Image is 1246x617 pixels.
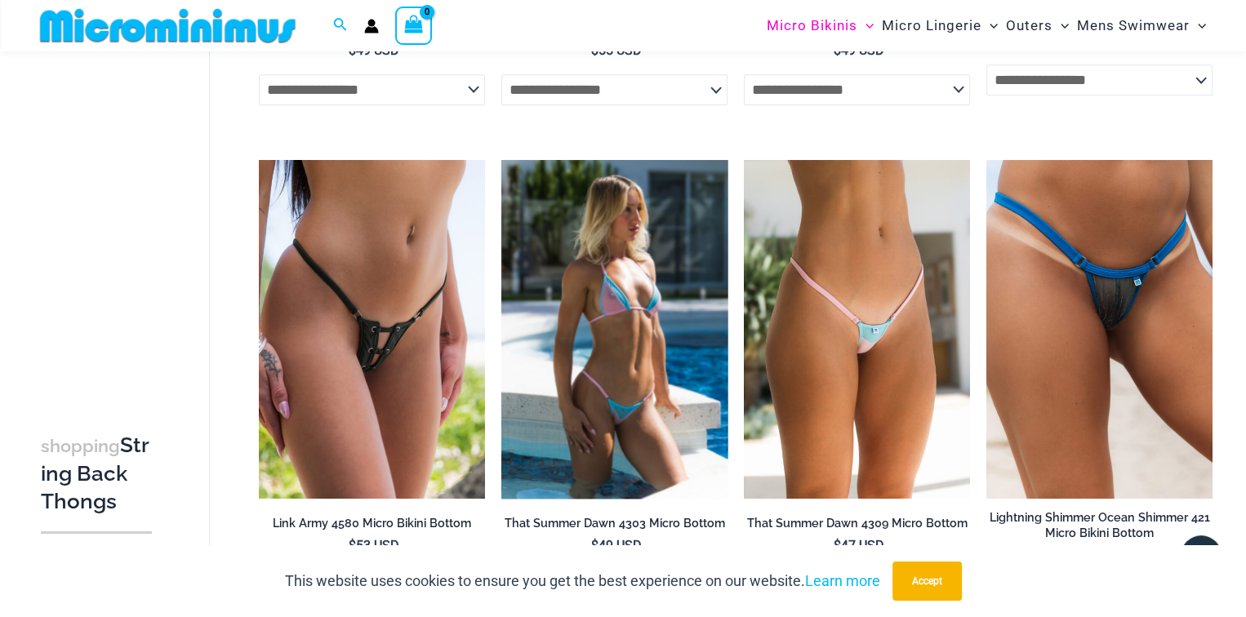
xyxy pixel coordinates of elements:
[986,160,1213,499] img: Lightning Shimmer Ocean Shimmer 421 Micro 01
[805,572,880,589] a: Learn more
[41,432,152,515] h3: String Back Thongs
[763,5,878,47] a: Micro BikinisMenu ToggleMenu Toggle
[744,516,970,537] a: That Summer Dawn 4309 Micro Bottom
[41,55,188,381] iframe: TrustedSite Certified
[744,160,970,499] a: That Summer Dawn 4309 Micro 02That Summer Dawn 4309 Micro 01That Summer Dawn 4309 Micro 01
[744,160,970,499] img: That Summer Dawn 4309 Micro 02
[834,538,884,553] bdi: 47 USD
[744,516,970,531] h2: That Summer Dawn 4309 Micro Bottom
[591,538,599,553] span: $
[882,5,981,47] span: Micro Lingerie
[760,2,1213,49] nav: Site Navigation
[986,510,1213,547] a: Lightning Shimmer Ocean Shimmer 421 Micro Bikini Bottom
[981,5,998,47] span: Menu Toggle
[259,516,485,531] h2: Link Army 4580 Micro Bikini Bottom
[285,569,880,593] p: This website uses cookies to ensure you get the best experience on our website.
[892,562,962,601] button: Accept
[501,516,728,531] h2: That Summer Dawn 4303 Micro Bottom
[986,510,1213,540] h2: Lightning Shimmer Ocean Shimmer 421 Micro Bikini Bottom
[591,538,642,553] bdi: 49 USD
[878,5,1002,47] a: Micro LingerieMenu ToggleMenu Toggle
[1006,5,1052,47] span: Outers
[364,19,379,33] a: Account icon link
[501,160,728,499] img: That Summer Dawn 3063 Tri Top 4303 Micro 05
[1190,5,1206,47] span: Menu Toggle
[349,538,399,553] bdi: 53 USD
[41,436,120,456] span: shopping
[259,160,485,499] a: Link Army 4580 Micro 01Link Army 4580 Micro 02Link Army 4580 Micro 02
[857,5,874,47] span: Menu Toggle
[1002,5,1073,47] a: OutersMenu ToggleMenu Toggle
[501,160,728,499] a: That Summer Dawn 4303 Micro 01That Summer Dawn 3063 Tri Top 4303 Micro 05That Summer Dawn 3063 Tr...
[1077,5,1190,47] span: Mens Swimwear
[349,538,356,553] span: $
[501,516,728,537] a: That Summer Dawn 4303 Micro Bottom
[834,538,841,553] span: $
[395,7,433,44] a: View Shopping Cart, empty
[767,5,857,47] span: Micro Bikinis
[1052,5,1069,47] span: Menu Toggle
[259,160,485,499] img: Link Army 4580 Micro 01
[33,7,302,44] img: MM SHOP LOGO FLAT
[333,16,348,36] a: Search icon link
[259,516,485,537] a: Link Army 4580 Micro Bikini Bottom
[986,160,1213,499] a: Lightning Shimmer Ocean Shimmer 421 Micro 01Lightning Shimmer Ocean Shimmer 421 Micro 02Lightning...
[1073,5,1210,47] a: Mens SwimwearMenu ToggleMenu Toggle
